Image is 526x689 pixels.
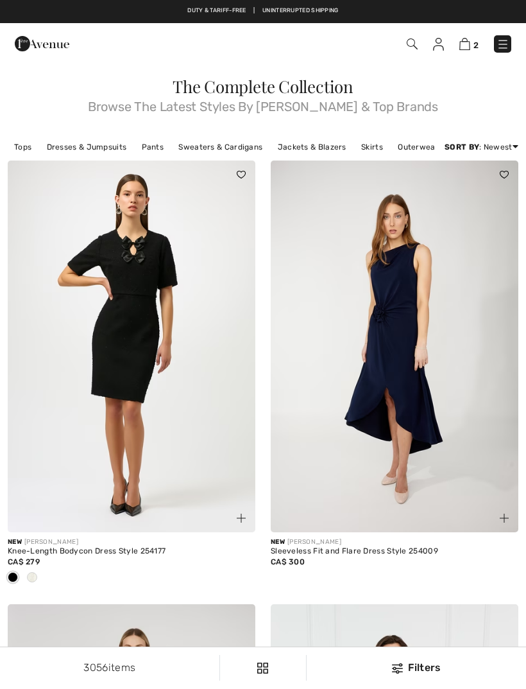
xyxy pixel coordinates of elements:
img: Sleeveless Fit and Flare Dress Style 254009. Midnight [271,161,518,532]
span: CA$ 300 [271,557,305,566]
img: plus_v2.svg [500,514,509,523]
img: heart_black_full.svg [500,171,509,179]
a: Skirts [355,139,389,155]
span: 3056 [83,661,108,674]
a: 2 [459,36,479,51]
div: [PERSON_NAME] [271,537,518,547]
a: Tops [8,139,38,155]
a: Outerwear [391,139,445,155]
a: Dresses & Jumpsuits [40,139,133,155]
div: Winter White [22,568,42,589]
div: Filters [314,660,518,676]
strong: Sort By [445,143,479,152]
a: 1ère Avenue [15,37,69,49]
span: CA$ 279 [8,557,40,566]
img: plus_v2.svg [237,514,246,523]
span: New [8,538,22,546]
img: Menu [496,38,509,51]
a: Sweaters & Cardigans [172,139,269,155]
img: Search [407,39,418,49]
div: [PERSON_NAME] [8,537,255,547]
span: The Complete Collection [173,75,353,98]
img: Knee-Length Bodycon Dress Style 254177. Black [8,161,255,532]
img: My Info [433,38,444,51]
div: Knee-Length Bodycon Dress Style 254177 [8,547,255,556]
span: 2 [473,40,479,50]
a: Pants [135,139,171,155]
img: heart_black_full.svg [237,171,246,179]
a: Jackets & Blazers [271,139,353,155]
div: Black [3,568,22,589]
img: Filters [392,663,403,674]
img: 1ère Avenue [15,31,69,57]
span: Browse The Latest Styles By [PERSON_NAME] & Top Brands [8,95,518,113]
div: Sleeveless Fit and Flare Dress Style 254009 [271,547,518,556]
div: : Newest [445,141,518,153]
img: Filters [257,663,268,674]
span: New [271,538,285,546]
img: Shopping Bag [459,38,470,50]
